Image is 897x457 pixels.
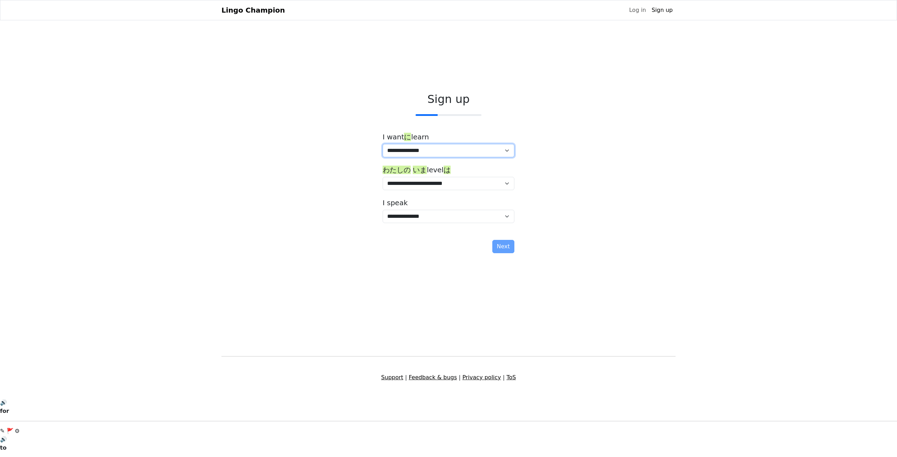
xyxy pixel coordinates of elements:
a: Feedback & bugs [409,374,457,381]
span: わたしの [383,166,411,174]
label: I speak [383,199,408,207]
a: Lingo Champion [221,3,285,17]
span: は [444,166,451,174]
label: I want learn [383,133,429,141]
a: Log in [626,3,649,17]
a: ToS [506,374,516,381]
span: いま [413,166,427,174]
h2: Sign up [383,92,514,106]
a: Privacy policy [463,374,501,381]
span: ⚙ [15,428,20,434]
div: | | | [217,373,680,382]
a: Support [381,374,403,381]
span: 🚩 [7,428,14,434]
a: Sign up [649,3,676,17]
label: level [383,166,451,174]
span: に [404,133,411,141]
